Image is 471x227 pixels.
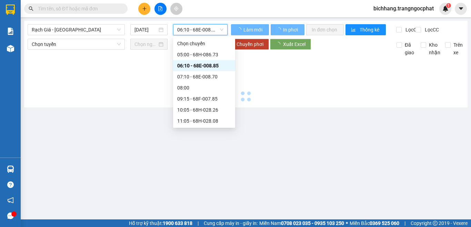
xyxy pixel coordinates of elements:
[170,3,182,15] button: aim
[29,6,33,11] span: search
[177,39,223,49] span: Chọn chuyến
[350,219,399,227] span: Miền Bắc
[32,25,121,35] span: Rạch Giá - Hà Tiên
[422,26,440,34] span: Lọc CC
[7,212,14,219] span: message
[204,219,258,227] span: Cung cấp máy in - giấy in:
[231,39,269,50] button: Chuyển phơi
[283,26,299,34] span: In phơi
[7,45,14,52] img: warehouse-icon
[32,39,121,49] span: Chọn tuyến
[426,41,443,56] span: Kho nhận
[129,219,192,227] span: Hỗ trợ kỹ thuật:
[433,221,438,226] span: copyright
[345,24,386,35] button: bar-chartThống kê
[7,165,14,173] img: warehouse-icon
[276,27,282,32] span: loading
[271,24,304,35] button: In phơi
[346,222,348,225] span: ⚪️
[351,27,357,33] span: bar-chart
[7,181,14,188] span: question-circle
[163,220,192,226] strong: 1900 633 818
[177,25,223,35] span: 06:10 - 68E-008.85
[458,6,464,12] span: caret-down
[447,3,450,8] span: 1
[281,220,344,226] strong: 0708 023 035 - 0935 103 250
[402,41,417,56] span: Đã giao
[237,27,242,32] span: loading
[259,219,344,227] span: Miền Nam
[134,26,157,34] input: 15/09/2025
[243,26,263,34] span: Làm mới
[270,39,311,50] button: Xuất Excel
[404,219,405,227] span: |
[174,6,179,11] span: aim
[446,3,451,8] sup: 1
[138,3,150,15] button: plus
[134,40,157,48] input: Chọn ngày
[142,6,147,11] span: plus
[7,28,14,35] img: solution-icon
[158,6,163,11] span: file-add
[6,4,15,15] img: logo-vxr
[370,220,399,226] strong: 0369 525 060
[231,24,269,35] button: Làm mới
[306,24,344,35] button: In đơn chọn
[455,3,467,15] button: caret-down
[368,4,439,13] span: bichhang.trangngocphat
[360,26,380,34] span: Thống kê
[442,6,449,12] img: icon-new-feature
[154,3,167,15] button: file-add
[198,219,199,227] span: |
[451,41,465,56] span: Trên xe
[403,26,421,34] span: Lọc CR
[7,197,14,204] span: notification
[38,5,119,12] input: Tìm tên, số ĐT hoặc mã đơn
